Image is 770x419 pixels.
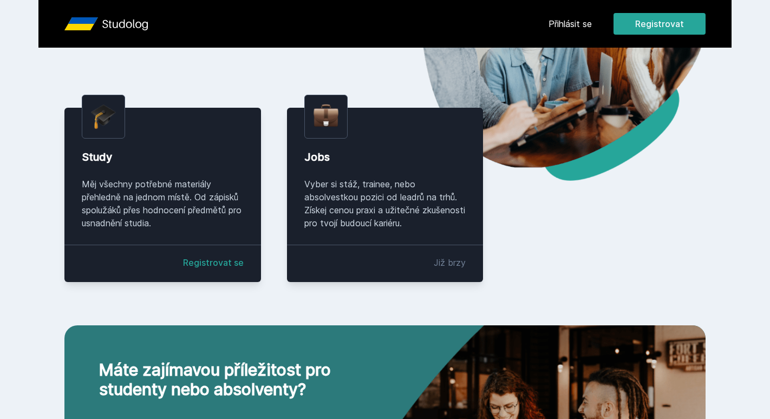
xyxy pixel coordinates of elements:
[434,256,466,269] div: Již brzy
[614,13,706,35] button: Registrovat
[304,178,466,230] div: Vyber si stáž, trainee, nebo absolvestkou pozici od leadrů na trhů. Získej cenou praxi a užitečné...
[82,149,244,165] div: Study
[91,104,116,129] img: graduation-cap.png
[99,360,342,399] h2: Máte zajímavou příležitost pro studenty nebo absolventy?
[314,102,338,129] img: briefcase.png
[304,149,466,165] div: Jobs
[82,178,244,230] div: Měj všechny potřebné materiály přehledně na jednom místě. Od zápisků spolužáků přes hodnocení pře...
[183,256,244,269] a: Registrovat se
[549,17,592,30] a: Přihlásit se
